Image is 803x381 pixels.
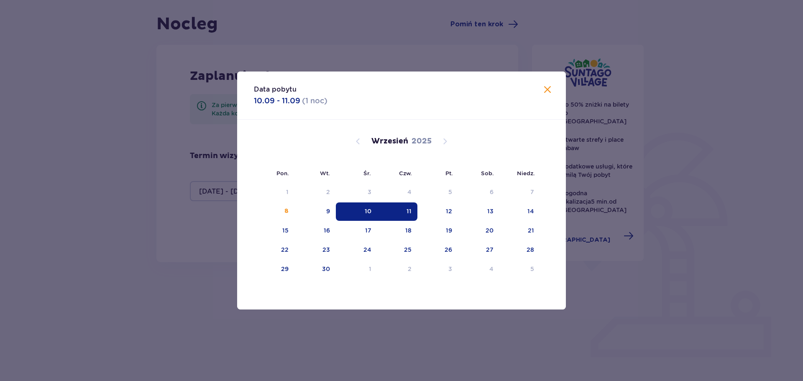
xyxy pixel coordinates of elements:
td: Choose czwartek, 18 września 2025 as your check-in date. It’s available. [377,222,418,240]
td: Choose środa, 1 października 2025 as your check-in date. It’s available. [336,260,377,279]
td: Choose piątek, 12 września 2025 as your check-in date. It’s available. [417,202,458,221]
div: 2 [326,188,330,196]
small: Śr. [363,170,371,176]
td: Choose niedziela, 21 września 2025 as your check-in date. It’s available. [499,222,540,240]
td: Not available. wtorek, 2 września 2025 [294,183,336,202]
div: 1 [286,188,289,196]
td: Choose sobota, 27 września 2025 as your check-in date. It’s available. [458,241,499,259]
td: Choose poniedziałek, 15 września 2025 as your check-in date. It’s available. [254,222,294,240]
div: 13 [487,207,494,215]
td: Not available. sobota, 6 września 2025 [458,183,499,202]
small: Czw. [399,170,412,176]
div: 16 [324,226,330,235]
small: Pon. [276,170,289,176]
td: Not available. środa, 3 września 2025 [336,183,377,202]
td: Choose czwartek, 2 października 2025 as your check-in date. It’s available. [377,260,418,279]
td: Not available. poniedziałek, 1 września 2025 [254,183,294,202]
td: Choose sobota, 4 października 2025 as your check-in date. It’s available. [458,260,499,279]
div: 22 [281,245,289,254]
td: Choose wtorek, 16 września 2025 as your check-in date. It’s available. [294,222,336,240]
td: Choose środa, 24 września 2025 as your check-in date. It’s available. [336,241,377,259]
div: 18 [405,226,412,235]
td: Choose czwartek, 25 września 2025 as your check-in date. It’s available. [377,241,418,259]
td: Choose niedziela, 28 września 2025 as your check-in date. It’s available. [499,241,540,259]
div: 25 [404,245,412,254]
div: 9 [326,207,330,215]
div: 4 [407,188,412,196]
td: Choose wtorek, 23 września 2025 as your check-in date. It’s available. [294,241,336,259]
td: Choose piątek, 19 września 2025 as your check-in date. It’s available. [417,222,458,240]
div: 24 [363,245,371,254]
div: 26 [445,245,452,254]
td: Selected as end date. czwartek, 11 września 2025 [377,202,418,221]
td: Choose sobota, 20 września 2025 as your check-in date. It’s available. [458,222,499,240]
p: Wrzesień [371,136,408,146]
td: Not available. czwartek, 4 września 2025 [377,183,418,202]
p: Data pobytu [254,85,297,94]
p: 10.09 - 11.09 [254,96,300,106]
td: Choose niedziela, 14 września 2025 as your check-in date. It’s available. [499,202,540,221]
td: Not available. niedziela, 7 września 2025 [499,183,540,202]
div: 6 [490,188,494,196]
p: ( 1 noc ) [302,96,327,106]
div: 5 [448,188,452,196]
p: 2025 [412,136,432,146]
div: 23 [322,245,330,254]
div: 19 [446,226,452,235]
div: 10 [365,207,371,215]
div: 17 [365,226,371,235]
td: Choose poniedziałek, 8 września 2025 as your check-in date. It’s available. [254,202,294,221]
td: Choose sobota, 13 września 2025 as your check-in date. It’s available. [458,202,499,221]
small: Pt. [445,170,453,176]
td: Selected as start date. środa, 10 września 2025 [336,202,377,221]
small: Wt. [320,170,330,176]
div: 8 [284,207,289,215]
td: Choose piątek, 3 października 2025 as your check-in date. It’s available. [417,260,458,279]
td: Choose piątek, 26 września 2025 as your check-in date. It’s available. [417,241,458,259]
div: 12 [446,207,452,215]
div: 11 [407,207,412,215]
td: Choose wtorek, 9 września 2025 as your check-in date. It’s available. [294,202,336,221]
td: Choose środa, 17 września 2025 as your check-in date. It’s available. [336,222,377,240]
div: 20 [486,226,494,235]
td: Choose poniedziałek, 22 września 2025 as your check-in date. It’s available. [254,241,294,259]
small: Niedz. [517,170,535,176]
div: 15 [282,226,289,235]
td: Choose wtorek, 30 września 2025 as your check-in date. It’s available. [294,260,336,279]
div: 3 [368,188,371,196]
div: Calendar [237,120,566,293]
div: 27 [486,245,494,254]
td: Not available. piątek, 5 września 2025 [417,183,458,202]
td: Choose poniedziałek, 29 września 2025 as your check-in date. It’s available. [254,260,294,279]
small: Sob. [481,170,494,176]
td: Choose niedziela, 5 października 2025 as your check-in date. It’s available. [499,260,540,279]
